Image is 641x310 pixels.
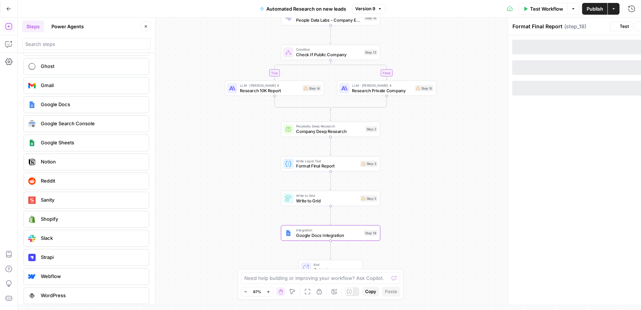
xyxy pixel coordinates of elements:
div: LLM · [PERSON_NAME] 4Research Private CompanyStep 15 [337,80,436,96]
span: Write to Grid [296,193,357,198]
img: Strapi.monogram.logo.png [28,254,36,261]
span: Reddit [41,177,143,184]
span: ( step_18 ) [564,23,586,30]
button: Version 9 [352,4,385,14]
span: Automated Research on new leads [266,5,346,12]
div: Step 2 [365,126,377,132]
img: Instagram%20post%20-%201%201.png [285,230,291,236]
span: Perplexity Deep Research [296,124,363,129]
img: Slack-mark-RGB.png [28,235,36,242]
span: Strapi [41,253,143,261]
img: WordPress%20logotype.png [28,292,36,299]
span: Gmail [41,82,143,89]
img: download.png [28,216,36,223]
img: ghost-logo-orb.png [28,63,36,70]
button: Steps [22,21,44,32]
span: Ghost [41,62,143,70]
g: Edge from step_16 to step_13 [329,25,331,44]
span: Test Workflow [530,5,563,12]
img: Notion_app_logo.png [28,158,36,166]
span: WordPress [41,292,143,299]
g: Edge from step_3 to step_5 [329,172,331,190]
span: LLM · [PERSON_NAME] 4 [240,83,300,88]
span: Research Private Company [352,87,412,94]
span: Google Search Console [41,120,143,127]
g: Edge from step_5 to step_18 [329,206,331,225]
span: Slack [41,234,143,242]
div: Perplexity Deep ResearchCompany Deep ResearchStep 2 [281,122,380,137]
span: Condition [296,47,361,52]
g: Edge from step_13 to step_14 [274,60,331,80]
img: webflow-icon.webp [28,273,36,280]
span: People Data Labs - Company Enrichment [296,17,361,23]
span: Write to Grid [296,198,357,204]
g: Edge from step_18 to end [329,241,331,259]
div: Write Liquid TextFormat Final ReportStep 3 [281,156,380,172]
span: Test [620,23,629,30]
g: Edge from step_13-conditional-end to step_2 [329,109,331,121]
div: EndOutput [281,260,380,275]
button: Paste [382,287,400,296]
g: Edge from step_2 to step_3 [329,137,331,156]
span: Version 9 [355,6,375,12]
div: Step 18 [364,230,378,236]
span: Check If Public Company [296,51,361,58]
img: gmail%20(1).png [28,82,36,89]
span: 87% [253,289,261,295]
div: Write to GridWrite to GridStep 5 [281,191,380,206]
img: Instagram%20post%20-%201%201.png [28,101,36,108]
img: logo.svg [28,197,36,204]
img: google-search-console.svg [28,120,36,127]
span: LLM · [PERSON_NAME] 4 [352,83,412,88]
span: Research 10K Report [240,87,300,94]
span: Google Docs [41,101,143,108]
div: Step 14 [302,85,321,91]
span: End [314,262,357,267]
div: Step 5 [360,195,377,201]
img: Group%201%201.png [28,139,36,147]
div: LLM · [PERSON_NAME] 4Research 10K ReportStep 14 [225,80,324,96]
textarea: Format Final Report [512,23,562,30]
span: Write Liquid Text [296,158,357,163]
span: Format Final Report [296,163,357,169]
button: Automated Research on new leads [255,3,350,15]
input: Search steps [25,40,147,48]
span: Google Sheets [41,139,143,146]
button: Publish [582,3,608,15]
span: Publish [587,5,603,12]
span: Copy [365,288,376,295]
span: Sanity [41,196,143,203]
g: Edge from step_14 to step_13-conditional-end [274,96,331,111]
div: ConditionCheck If Public CompanyStep 13 [281,45,380,60]
span: Notion [41,158,143,165]
div: Step 15 [415,85,433,91]
button: Test Workflow [519,3,568,15]
div: Step 16 [364,15,378,21]
span: Shopify [41,215,143,223]
div: IntegrationGoogle Docs IntegrationStep 18 [281,225,380,241]
div: Step 13 [364,50,378,55]
img: lpaqdqy7dn0qih3o8499dt77wl9d [285,15,291,21]
div: People Data Labs - Company EnrichmentStep 16 [281,10,380,25]
g: Edge from step_15 to step_13-conditional-end [331,96,387,111]
button: Copy [362,287,379,296]
div: Step 3 [360,161,377,167]
button: Power Agents [47,21,88,32]
span: Google Docs Integration [296,232,361,238]
button: Test [610,22,632,31]
span: Paste [385,288,397,295]
g: Edge from step_13 to step_15 [331,60,388,80]
span: Integration [296,228,361,233]
img: reddit_icon.png [28,177,36,185]
span: Webflow [41,273,143,280]
span: Company Deep Research [296,128,363,134]
span: Output [314,267,357,273]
